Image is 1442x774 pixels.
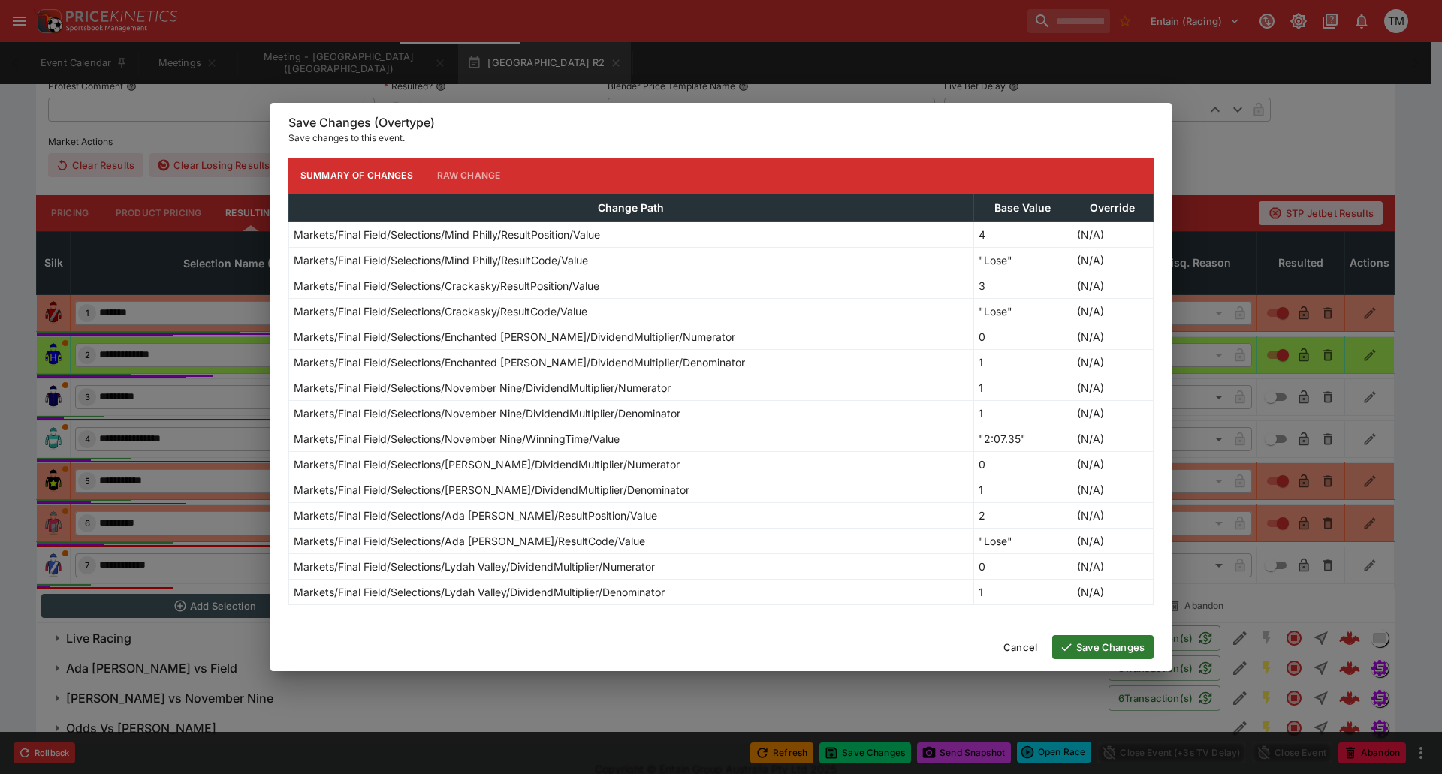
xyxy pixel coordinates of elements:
[1052,635,1154,659] button: Save Changes
[1072,298,1153,324] td: (N/A)
[288,115,1154,131] h6: Save Changes (Overtype)
[294,431,620,447] p: Markets/Final Field/Selections/November Nine/WinningTime/Value
[973,553,1072,579] td: 0
[1072,273,1153,298] td: (N/A)
[973,451,1072,477] td: 0
[973,194,1072,221] th: Base Value
[973,477,1072,502] td: 1
[973,400,1072,426] td: 1
[294,456,680,472] p: Markets/Final Field/Selections/[PERSON_NAME]/DividendMultiplier/Numerator
[294,584,665,600] p: Markets/Final Field/Selections/Lydah Valley/DividendMultiplier/Denominator
[1072,502,1153,528] td: (N/A)
[294,405,680,421] p: Markets/Final Field/Selections/November Nine/DividendMultiplier/Denominator
[288,131,1154,146] p: Save changes to this event.
[1072,553,1153,579] td: (N/A)
[1072,349,1153,375] td: (N/A)
[294,380,671,396] p: Markets/Final Field/Selections/November Nine/DividendMultiplier/Numerator
[294,303,587,319] p: Markets/Final Field/Selections/Crackasky/ResultCode/Value
[294,507,657,523] p: Markets/Final Field/Selections/Ada [PERSON_NAME]/ResultPosition/Value
[294,329,735,345] p: Markets/Final Field/Selections/Enchanted [PERSON_NAME]/DividendMultiplier/Numerator
[973,324,1072,349] td: 0
[288,158,425,194] button: Summary of Changes
[1072,194,1153,221] th: Override
[973,273,1072,298] td: 3
[973,375,1072,400] td: 1
[973,426,1072,451] td: "2:07.35"
[1072,221,1153,247] td: (N/A)
[973,579,1072,604] td: 1
[294,227,600,242] p: Markets/Final Field/Selections/Mind Philly/ResultPosition/Value
[289,194,974,221] th: Change Path
[1072,247,1153,273] td: (N/A)
[973,528,1072,553] td: "Lose"
[1072,451,1153,477] td: (N/A)
[994,635,1046,659] button: Cancel
[294,278,599,294] p: Markets/Final Field/Selections/Crackasky/ResultPosition/Value
[294,559,655,574] p: Markets/Final Field/Selections/Lydah Valley/DividendMultiplier/Numerator
[973,221,1072,247] td: 4
[1072,579,1153,604] td: (N/A)
[973,298,1072,324] td: "Lose"
[1072,375,1153,400] td: (N/A)
[973,349,1072,375] td: 1
[1072,528,1153,553] td: (N/A)
[294,482,689,498] p: Markets/Final Field/Selections/[PERSON_NAME]/DividendMultiplier/Denominator
[1072,477,1153,502] td: (N/A)
[294,533,645,549] p: Markets/Final Field/Selections/Ada [PERSON_NAME]/ResultCode/Value
[973,247,1072,273] td: "Lose"
[1072,400,1153,426] td: (N/A)
[425,158,513,194] button: Raw Change
[1072,426,1153,451] td: (N/A)
[1072,324,1153,349] td: (N/A)
[294,354,745,370] p: Markets/Final Field/Selections/Enchanted [PERSON_NAME]/DividendMultiplier/Denominator
[294,252,588,268] p: Markets/Final Field/Selections/Mind Philly/ResultCode/Value
[973,502,1072,528] td: 2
